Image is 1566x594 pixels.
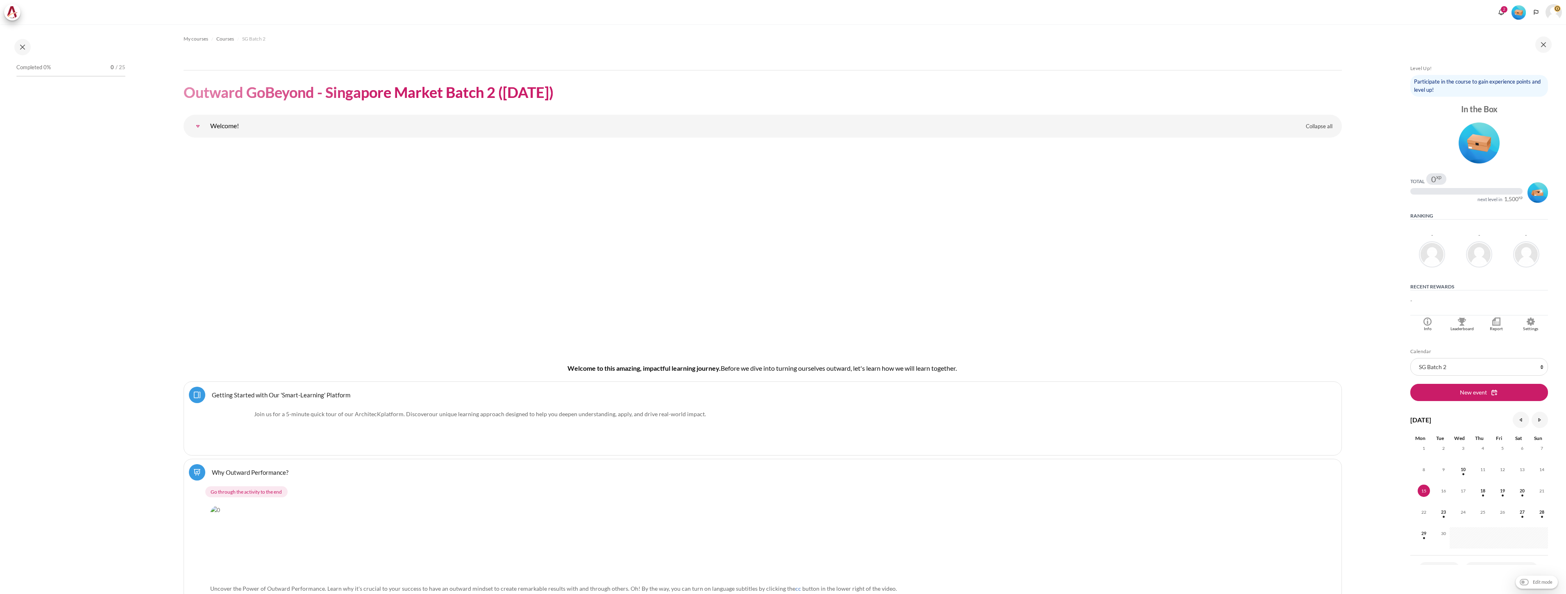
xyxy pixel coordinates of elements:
[4,4,25,20] a: Architeck Architeck
[210,410,251,450] img: platform logo
[1525,233,1527,238] div: -
[184,83,554,102] h1: Outward GoBeyond - Singapore Market Batch 2 ([DATE])
[429,410,705,417] span: our unique learning approach designed to help you deepen understanding, apply, and drive real-wor...
[1410,213,1548,220] h5: Ranking
[1479,315,1514,332] a: Report
[1457,467,1469,472] a: Wednesday, 10 September events
[1496,463,1509,476] span: 12
[216,35,234,43] span: Courses
[802,585,897,592] span: button in the lower right of the video.
[184,35,208,43] span: My courses
[210,506,687,580] img: 0
[1477,442,1489,454] span: 4
[1527,182,1548,203] img: Level #2
[1457,463,1469,476] span: 10
[1516,506,1528,518] span: 27
[1475,435,1484,441] span: Thu
[1465,562,1538,577] a: Import or export calendars
[1418,442,1430,454] span: 1
[1436,435,1444,441] span: Tue
[16,63,51,72] span: Completed 0%
[1437,510,1450,515] a: Tuesday, 23 September events
[16,62,125,85] a: Completed 0% 0 / 25
[1457,442,1469,454] span: 3
[1410,297,1548,305] p: -
[216,34,234,44] a: Courses
[1536,510,1548,515] a: Sunday, 28 September events
[190,118,206,134] a: Welcome!
[1410,283,1548,290] h5: Recent rewards
[111,63,114,72] span: 0
[1445,315,1479,332] a: Leaderboard
[1477,506,1489,518] span: 25
[1477,488,1489,493] a: Thursday, 18 September events
[1431,175,1436,183] span: 0
[1410,415,1431,425] h4: [DATE]
[1514,315,1548,332] a: Settings
[184,32,1342,45] nav: Navigation bar
[242,34,266,44] a: SG Batch 2
[1508,5,1529,20] a: Level #1
[242,35,266,43] span: SG Batch 2
[116,63,125,72] span: / 25
[1536,485,1548,497] span: 21
[1536,506,1548,518] span: 28
[1454,435,1465,441] span: Wed
[1415,435,1425,441] span: Mon
[184,34,208,44] a: My courses
[1418,527,1430,540] span: 29
[795,585,801,592] span: cc
[1516,463,1528,476] span: 13
[1418,506,1430,518] span: 22
[1496,435,1502,441] span: Fri
[1459,122,1500,163] img: Level #1
[1516,485,1528,497] span: 20
[1516,488,1528,493] a: Saturday, 20 September events
[1418,485,1430,497] span: 15
[1516,510,1528,515] a: Saturday, 27 September events
[1447,326,1477,332] div: Leaderboard
[1300,120,1339,134] a: Collapse all
[212,468,288,476] a: Why Outward Performance?
[1527,181,1548,203] div: Level #2
[1515,435,1522,441] span: Sat
[1418,562,1460,577] a: Full calendar
[1501,6,1507,13] div: 2
[1516,326,1546,332] div: Settings
[1412,326,1443,332] div: Info
[1437,506,1450,518] span: 23
[1436,175,1441,179] span: xp
[1504,196,1518,202] span: 1,500
[1410,315,1445,332] a: Info
[211,488,282,496] span: Go through the activity to the end
[1457,506,1469,518] span: 24
[1496,506,1509,518] span: 26
[1437,463,1450,476] span: 9
[1437,485,1450,497] span: 16
[1410,120,1548,163] div: Level #1
[1410,384,1548,401] button: New event
[1536,442,1548,454] span: 7
[212,391,350,399] a: Getting Started with Our 'Smart-Learning' Platform
[725,364,957,372] span: efore we dive into turning ourselves outward, let's learn how we will learn together.
[1431,175,1441,183] div: 0
[1418,531,1430,536] a: Monday, 29 September events
[1477,463,1489,476] span: 11
[1410,178,1425,185] div: Total
[1534,435,1542,441] span: Sun
[1477,485,1489,497] span: 18
[1496,485,1509,497] span: 19
[1410,348,1548,355] h5: Calendar
[1478,233,1480,238] div: -
[1431,233,1433,238] div: -
[429,410,706,417] span: .
[1410,75,1548,97] div: Participate in the course to gain experience points and level up!
[1410,65,1548,72] h5: Level Up!
[1418,463,1430,476] span: 8
[1410,103,1548,115] div: In the Box
[1518,196,1523,199] span: xp
[1512,5,1526,20] img: Level #1
[205,485,1323,499] div: Completion requirements for Why Outward Performance?
[210,585,795,592] span: Uncover the Power of Outward Performance. Learn why it's crucial to your success to have an outwa...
